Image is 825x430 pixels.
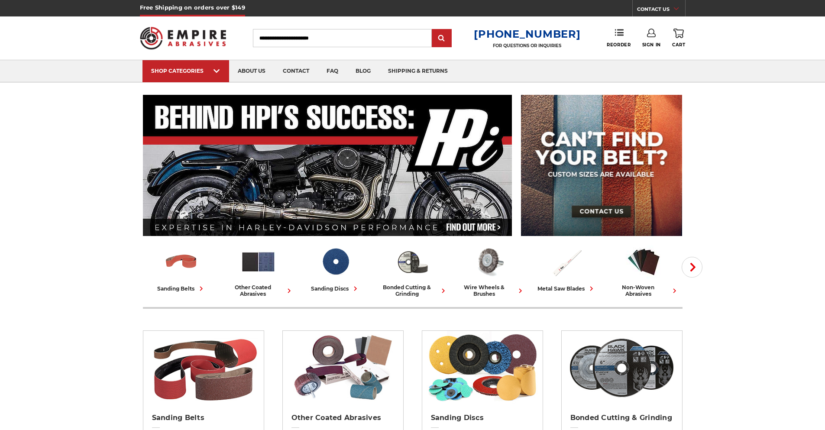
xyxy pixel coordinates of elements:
[474,28,580,40] a: [PHONE_NUMBER]
[240,244,276,280] img: Other Coated Abrasives
[672,42,685,48] span: Cart
[642,42,661,48] span: Sign In
[637,4,685,16] a: CONTACT US
[607,42,631,48] span: Reorder
[570,414,673,422] h2: Bonded Cutting & Grinding
[146,244,217,293] a: sanding belts
[347,60,379,82] a: blog
[433,30,450,47] input: Submit
[532,244,602,293] a: metal saw blades
[157,284,206,293] div: sanding belts
[223,284,294,297] div: other coated abrasives
[431,414,534,422] h2: Sanding Discs
[147,331,259,404] img: Sanding Belts
[152,414,255,422] h2: Sanding Belts
[223,244,294,297] a: other coated abrasives
[682,257,702,278] button: Next
[378,244,448,297] a: bonded cutting & grinding
[472,244,508,280] img: Wire Wheels & Brushes
[521,95,682,236] img: promo banner for custom belts.
[609,284,679,297] div: non-woven abrasives
[311,284,360,293] div: sanding discs
[626,244,662,280] img: Non-woven Abrasives
[379,60,456,82] a: shipping & returns
[317,244,353,280] img: Sanding Discs
[672,29,685,48] a: Cart
[455,284,525,297] div: wire wheels & brushes
[474,43,580,48] p: FOR QUESTIONS OR INQUIRIES
[287,331,399,404] img: Other Coated Abrasives
[291,414,395,422] h2: Other Coated Abrasives
[163,244,199,280] img: Sanding Belts
[426,331,538,404] img: Sanding Discs
[537,284,596,293] div: metal saw blades
[455,244,525,297] a: wire wheels & brushes
[274,60,318,82] a: contact
[395,244,430,280] img: Bonded Cutting & Grinding
[549,244,585,280] img: Metal Saw Blades
[151,68,220,74] div: SHOP CATEGORIES
[378,284,448,297] div: bonded cutting & grinding
[607,29,631,47] a: Reorder
[301,244,371,293] a: sanding discs
[143,95,512,236] img: Banner for an interview featuring Horsepower Inc who makes Harley performance upgrades featured o...
[566,331,678,404] img: Bonded Cutting & Grinding
[229,60,274,82] a: about us
[140,21,226,55] img: Empire Abrasives
[318,60,347,82] a: faq
[609,244,679,297] a: non-woven abrasives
